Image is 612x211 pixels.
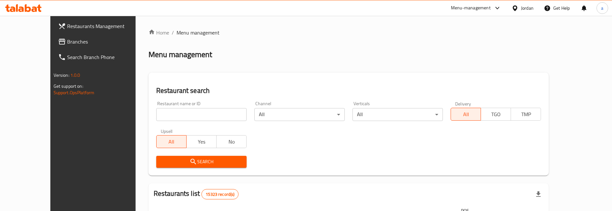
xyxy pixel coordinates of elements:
span: No [219,137,244,146]
a: Search Branch Phone [53,49,153,65]
h2: Restaurants list [154,189,239,199]
div: Export file [531,186,546,202]
button: All [451,108,481,121]
span: a [601,5,603,12]
button: No [216,135,247,148]
a: Support.OpsPlatform [54,88,95,97]
span: All [454,110,478,119]
li: / [172,29,174,36]
h2: Menu management [148,49,212,60]
div: All [352,108,443,121]
div: Total records count [201,189,239,199]
span: 1.0.0 [70,71,80,79]
a: Home [148,29,169,36]
div: Menu-management [451,4,491,12]
nav: breadcrumb [148,29,549,36]
span: Restaurants Management [67,22,148,30]
span: Yes [189,137,214,146]
span: 15323 record(s) [202,191,238,197]
h2: Restaurant search [156,86,541,95]
span: Branches [67,38,148,45]
a: Branches [53,34,153,49]
span: TGO [484,110,508,119]
button: TMP [511,108,541,121]
label: Delivery [455,101,471,106]
div: Jordan [521,5,534,12]
span: Menu management [177,29,219,36]
label: Upsell [161,129,173,133]
span: Search Branch Phone [67,53,148,61]
button: TGO [481,108,511,121]
span: Search [161,158,241,166]
span: All [159,137,184,146]
input: Search for restaurant name or ID.. [156,108,247,121]
button: All [156,135,187,148]
div: All [254,108,345,121]
span: Version: [54,71,69,79]
button: Yes [186,135,217,148]
a: Restaurants Management [53,18,153,34]
span: TMP [514,110,538,119]
span: Get support on: [54,82,83,90]
button: Search [156,156,247,168]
